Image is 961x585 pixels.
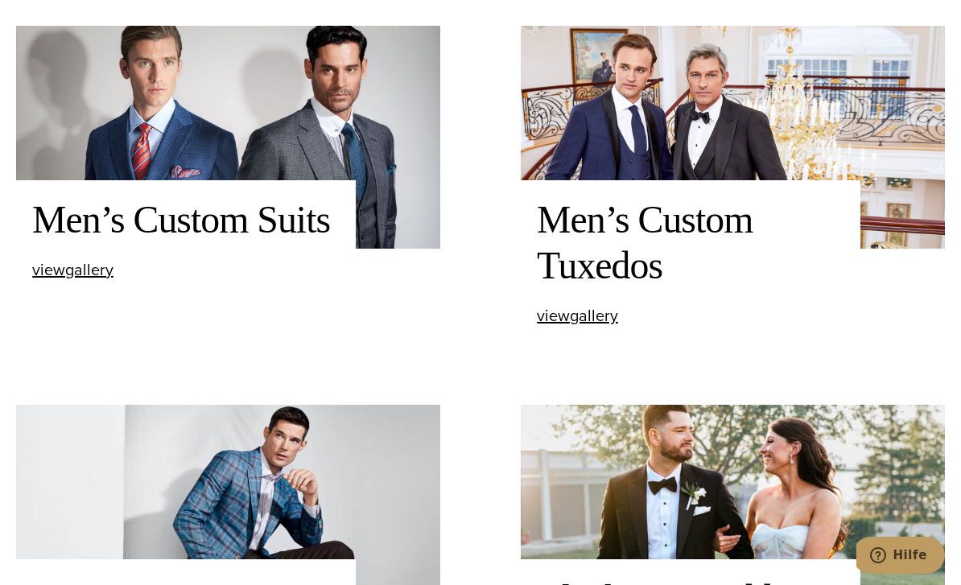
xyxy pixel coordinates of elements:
a: viewgallery [32,262,113,278]
a: viewgallery [537,307,618,324]
span: view gallery [537,303,618,328]
span: view gallery [32,257,113,282]
img: Two clients in wedding suits. One wearing a double breasted blue paid suit with orange tie. One w... [16,26,440,249]
h2: Men’s Custom Suits [32,196,340,242]
iframe: Öffnet ein Widget, in dem Sie mit einem unserer Kundenserviceagenten chatten können [856,537,945,577]
h2: Men’s Custom Tuxedos [537,196,844,289]
img: 2 models wearing bespoke wedding tuxedos. One wearing black single breasted peak lapel and one we... [521,26,945,249]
